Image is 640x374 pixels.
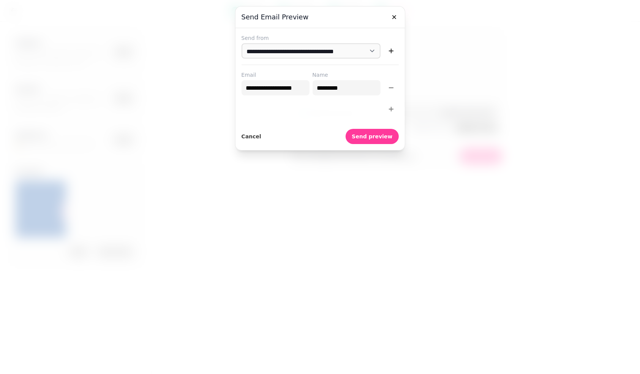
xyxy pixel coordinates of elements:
[242,129,261,144] button: Cancel
[313,71,381,79] label: Name
[242,71,310,79] label: Email
[242,13,399,22] h3: Send email preview
[242,34,399,42] label: Send from
[242,134,261,139] span: Cancel
[346,129,398,144] button: Send preview
[352,134,392,139] span: Send preview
